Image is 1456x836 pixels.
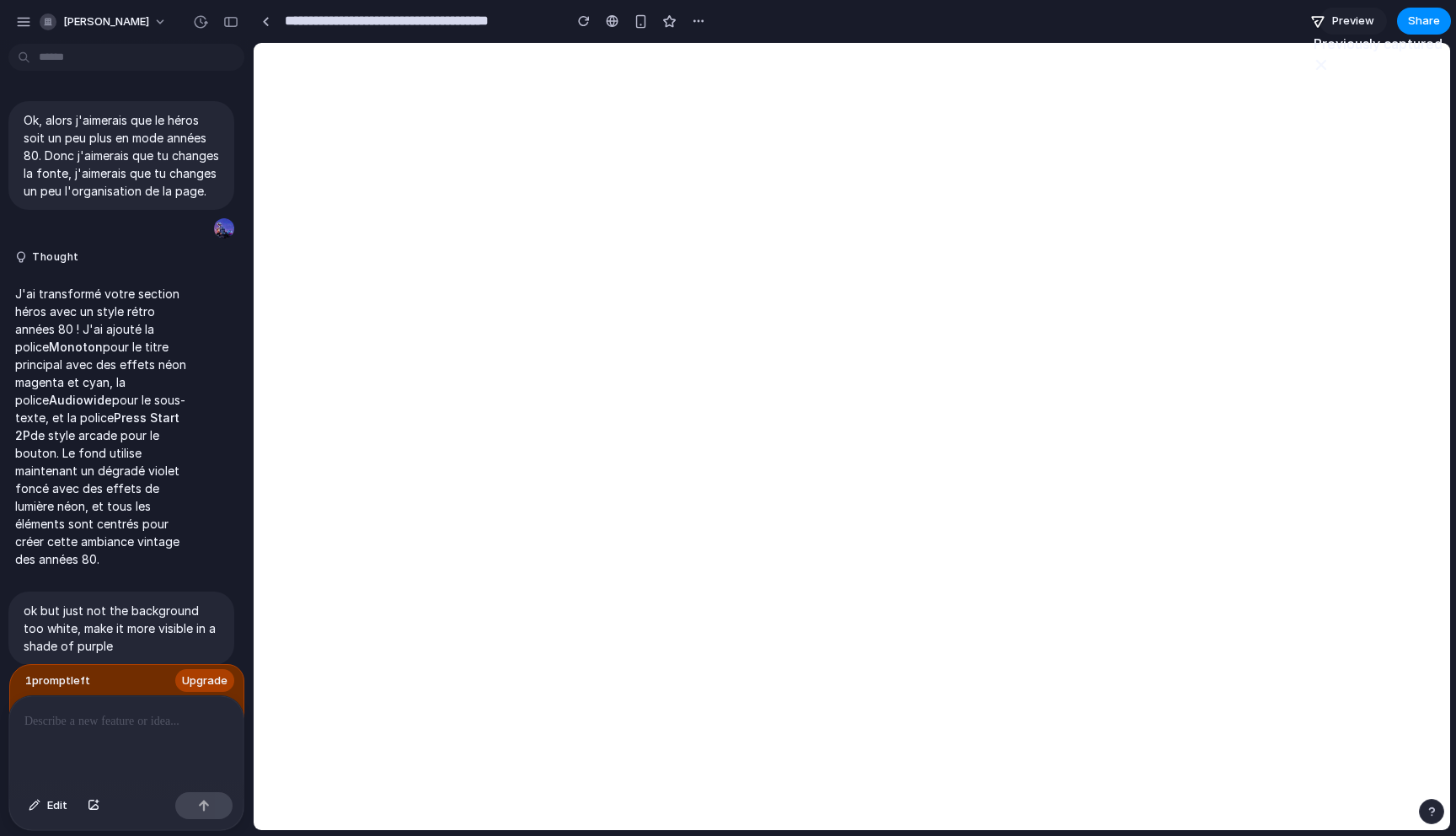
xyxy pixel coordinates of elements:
[25,673,90,689] span: 1 prompt left
[49,340,103,354] strong: Monoton
[182,673,227,689] span: Upgrade
[15,410,179,442] strong: Press Start 2P
[47,797,67,814] span: Edit
[24,111,219,200] p: Ok, alors j'aimerais que le héros soit un peu plus en mode années 80. Donc j'aimerais que tu chan...
[49,393,112,407] strong: Audiowide
[15,285,195,568] p: J'ai transformé votre section héros avec un style rétro années 80 ! J'ai ajouté la police pour le...
[33,8,175,35] button: [PERSON_NAME]
[24,602,219,655] p: ok but just not the background too white, make it more visible in a shade of purple
[1397,8,1451,35] button: Share
[1319,8,1387,35] a: Preview
[1408,13,1440,29] span: Share
[1332,13,1374,29] span: Preview
[63,13,149,30] span: [PERSON_NAME]
[175,669,234,693] button: Upgrade
[20,792,76,819] button: Edit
